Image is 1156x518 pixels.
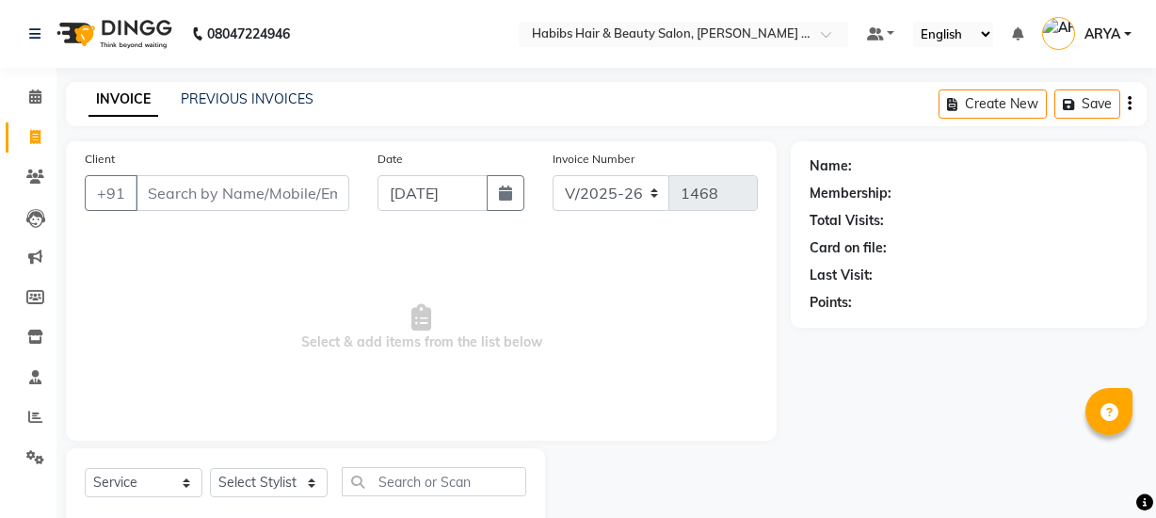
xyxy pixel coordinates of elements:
img: logo [48,8,177,60]
label: Invoice Number [553,151,634,168]
button: +91 [85,175,137,211]
span: Select & add items from the list below [85,234,758,422]
input: Search or Scan [342,467,526,496]
div: Points: [810,293,852,313]
button: Save [1054,89,1120,119]
input: Search by Name/Mobile/Email/Code [136,175,349,211]
div: Name: [810,156,852,176]
span: ARYA [1084,24,1120,44]
button: Create New [939,89,1047,119]
div: Membership: [810,184,891,203]
a: INVOICE [88,83,158,117]
a: PREVIOUS INVOICES [181,90,313,107]
label: Date [377,151,403,168]
div: Card on file: [810,238,887,258]
label: Client [85,151,115,168]
img: ARYA [1042,17,1075,50]
b: 08047224946 [207,8,290,60]
div: Total Visits: [810,211,884,231]
div: Last Visit: [810,266,873,285]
